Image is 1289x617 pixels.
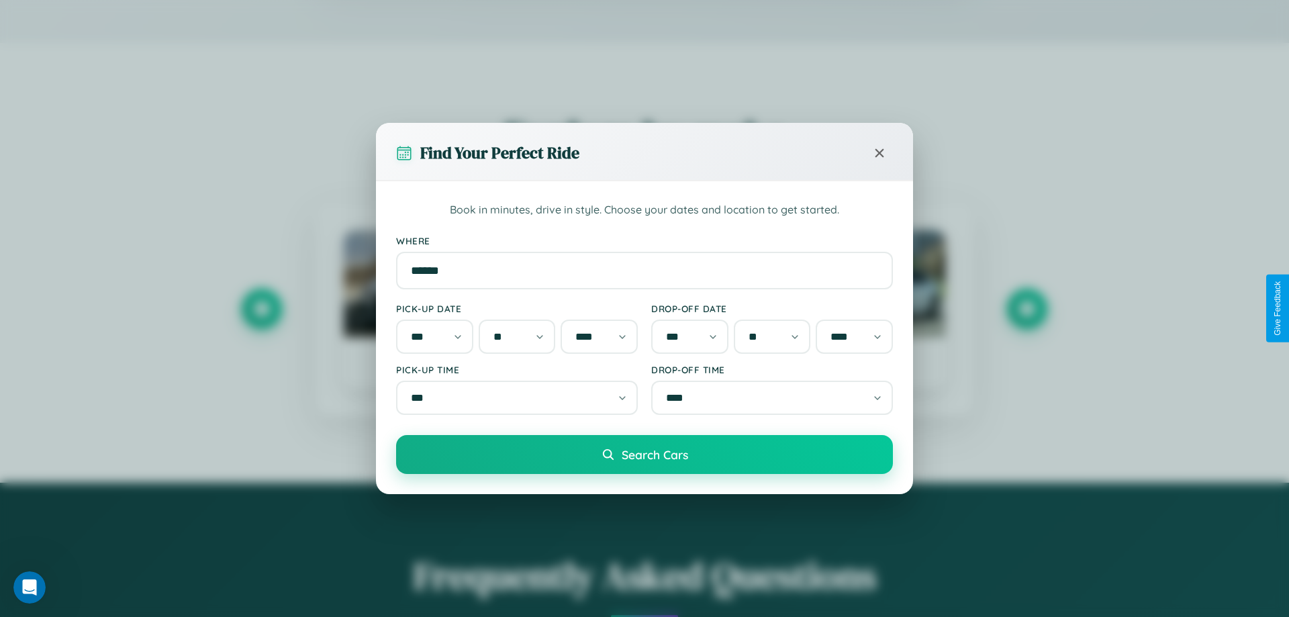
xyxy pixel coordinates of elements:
[396,303,638,314] label: Pick-up Date
[396,435,893,474] button: Search Cars
[396,364,638,375] label: Pick-up Time
[651,364,893,375] label: Drop-off Time
[396,235,893,246] label: Where
[651,303,893,314] label: Drop-off Date
[420,142,579,164] h3: Find Your Perfect Ride
[396,201,893,219] p: Book in minutes, drive in style. Choose your dates and location to get started.
[622,447,688,462] span: Search Cars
